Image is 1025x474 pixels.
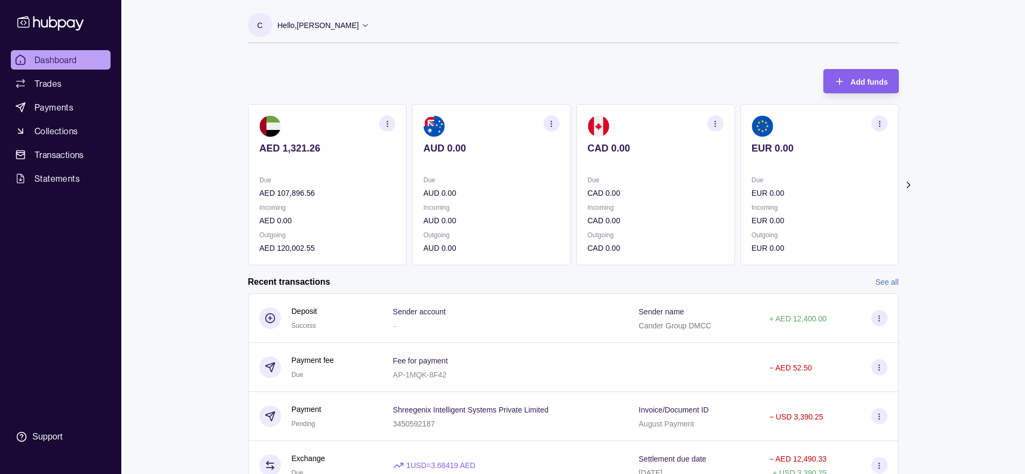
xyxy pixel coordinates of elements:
[407,459,476,471] p: 1 USD = 3.68419 AED
[587,187,723,199] p: CAD 0.00
[11,50,111,70] a: Dashboard
[423,215,559,226] p: AUD 0.00
[259,115,281,137] img: ae
[11,98,111,117] a: Payments
[11,425,111,448] a: Support
[292,371,304,379] span: Due
[35,101,73,114] span: Payments
[292,420,315,428] span: Pending
[278,19,359,31] p: Hello, [PERSON_NAME]
[292,403,321,415] p: Payment
[35,77,61,90] span: Trades
[751,142,887,154] p: EUR 0.00
[292,354,334,366] p: Payment fee
[639,455,706,463] p: Settlement due date
[292,322,316,329] span: Success
[639,307,684,316] p: Sender name
[11,145,111,164] a: Transactions
[751,229,887,241] p: Outgoing
[259,174,395,186] p: Due
[393,307,446,316] p: Sender account
[257,19,263,31] p: C
[639,420,694,428] p: August Payment
[259,187,395,199] p: AED 107,896.56
[639,321,712,330] p: Cander Group DMCC
[751,174,887,186] p: Due
[587,142,723,154] p: CAD 0.00
[876,276,899,288] a: See all
[769,314,827,323] p: + AED 12,400.00
[393,406,549,414] p: Shreegenix Intelligent Systems Private Limited
[393,420,435,428] p: 3450592187
[751,202,887,214] p: Incoming
[35,172,80,185] span: Statements
[11,169,111,188] a: Statements
[423,142,559,154] p: AUD 0.00
[751,242,887,254] p: EUR 0.00
[769,455,827,463] p: − AED 12,490.33
[393,321,397,330] p: –
[11,121,111,141] a: Collections
[850,78,888,86] span: Add funds
[751,115,773,137] img: eu
[423,202,559,214] p: Incoming
[292,305,317,317] p: Deposit
[423,174,559,186] p: Due
[259,215,395,226] p: AED 0.00
[35,125,78,138] span: Collections
[423,187,559,199] p: AUD 0.00
[769,413,823,421] p: − USD 3,390.25
[639,406,709,414] p: Invoice/Document ID
[259,229,395,241] p: Outgoing
[393,356,448,365] p: Fee for payment
[11,74,111,93] a: Trades
[587,229,723,241] p: Outgoing
[248,276,331,288] h2: Recent transactions
[35,148,84,161] span: Transactions
[587,174,723,186] p: Due
[587,242,723,254] p: CAD 0.00
[259,242,395,254] p: AED 120,002.55
[423,115,445,137] img: au
[751,215,887,226] p: EUR 0.00
[32,431,63,443] div: Support
[423,229,559,241] p: Outgoing
[587,215,723,226] p: CAD 0.00
[587,202,723,214] p: Incoming
[292,452,325,464] p: Exchange
[35,53,77,66] span: Dashboard
[393,370,447,379] p: AP-1MQK-8F42
[259,142,395,154] p: AED 1,321.26
[587,115,609,137] img: ca
[823,69,898,93] button: Add funds
[751,187,887,199] p: EUR 0.00
[423,242,559,254] p: AUD 0.00
[769,363,812,372] p: − AED 52.50
[259,202,395,214] p: Incoming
